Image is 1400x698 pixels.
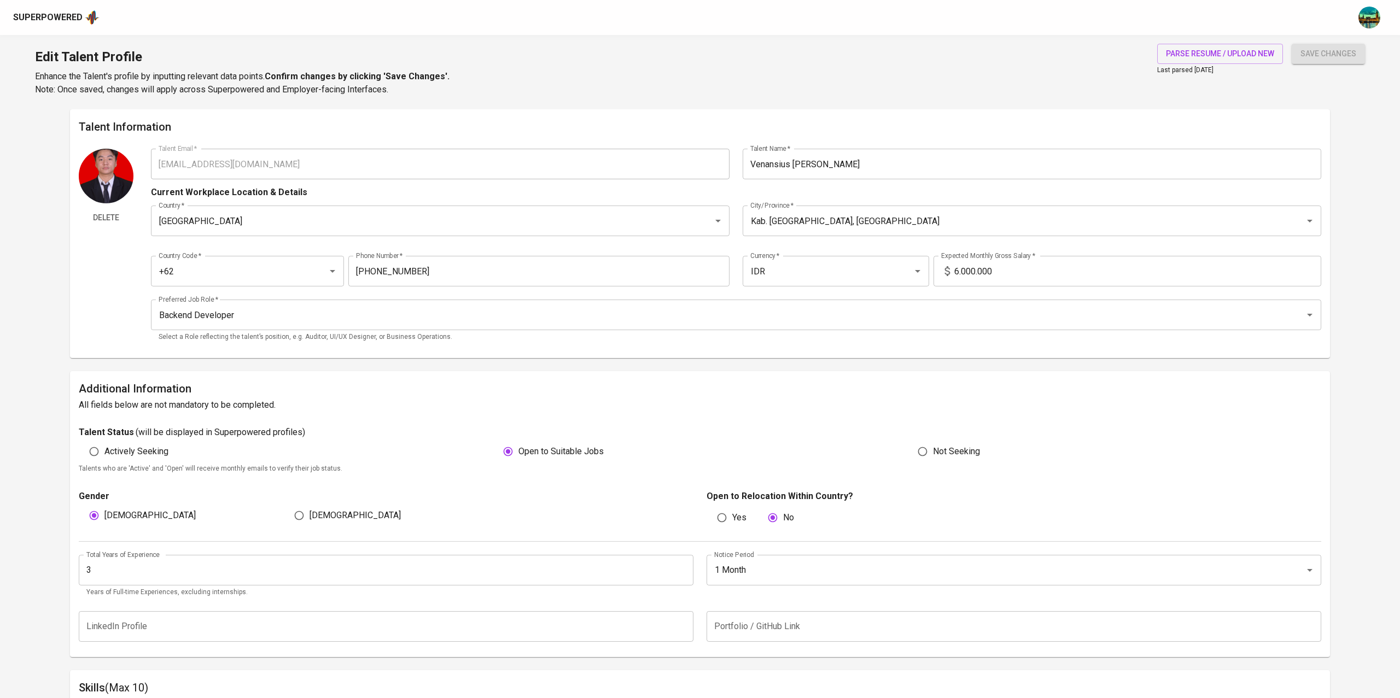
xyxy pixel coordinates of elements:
button: save changes [1292,44,1365,64]
img: Talent Profile Picture [79,149,133,203]
button: Open [710,213,726,228]
p: Years of Full-time Experiences, excluding internships. [86,587,686,598]
p: Current Workplace Location & Details [151,186,307,199]
p: Gender [79,490,693,503]
span: (Max 10) [105,681,148,694]
button: Open [1302,562,1317,578]
h1: Edit Talent Profile [35,44,450,70]
h6: Skills [79,679,1321,696]
img: app logo [85,9,100,26]
span: Delete [83,211,129,225]
span: Yes [732,511,746,524]
span: Not Seeking [933,445,980,458]
p: ( will be displayed in Superpowered profiles ) [136,426,305,439]
b: Confirm changes by clicking 'Save Changes'. [265,71,450,81]
span: Open to Suitable Jobs [518,445,604,458]
p: Select a Role reflecting the talent’s position, e.g. Auditor, UI/UX Designer, or Business Operati... [159,332,1314,343]
span: [DEMOGRAPHIC_DATA] [104,509,196,522]
button: Open [910,263,925,279]
span: [DEMOGRAPHIC_DATA] [310,509,401,522]
button: Open [1302,307,1317,322]
span: save changes [1300,47,1356,61]
span: No [783,511,794,524]
button: Open [1302,213,1317,228]
button: Open [325,263,340,279]
span: Last parsed [DATE] [1157,66,1214,74]
h6: All fields below are not mandatory to be completed. [79,397,1321,413]
button: Delete [79,208,133,228]
div: Superpowered [13,11,83,24]
span: parse resume / upload new [1166,47,1274,61]
p: Open to Relocation Within Country? [707,490,1321,503]
p: Enhance the Talent's profile by inputting relevant data points. Note: Once saved, changes will ap... [35,70,450,96]
h6: Talent Information [79,118,1321,136]
a: Superpoweredapp logo [13,9,100,26]
p: Talent Status [79,426,134,439]
span: Actively Seeking [104,445,168,458]
img: a5d44b89-0c59-4c54-99d0-a63b29d42bd3.jpg [1358,7,1380,28]
p: Talents who are 'Active' and 'Open' will receive monthly emails to verify their job status. [79,464,1321,474]
h6: Additional Information [79,380,1321,397]
button: parse resume / upload new [1157,44,1283,64]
